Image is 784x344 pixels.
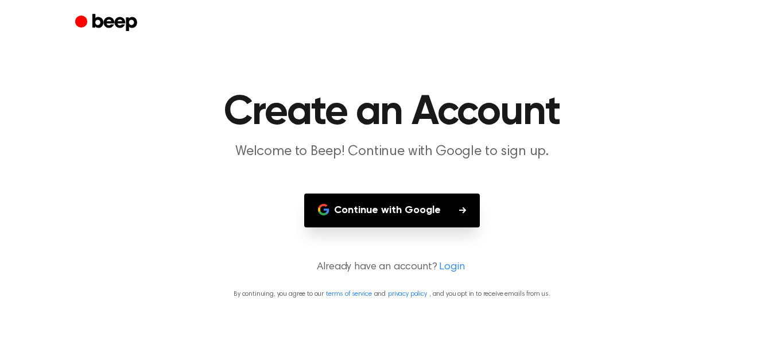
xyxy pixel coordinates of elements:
button: Continue with Google [304,194,480,227]
p: Welcome to Beep! Continue with Google to sign up. [172,142,612,161]
a: Login [439,260,464,275]
p: Already have an account? [14,260,770,275]
h1: Create an Account [98,92,686,133]
p: By continuing, you agree to our and , and you opt in to receive emails from us. [14,289,770,299]
a: privacy policy [388,291,427,297]
a: Beep [75,12,140,34]
a: terms of service [326,291,371,297]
